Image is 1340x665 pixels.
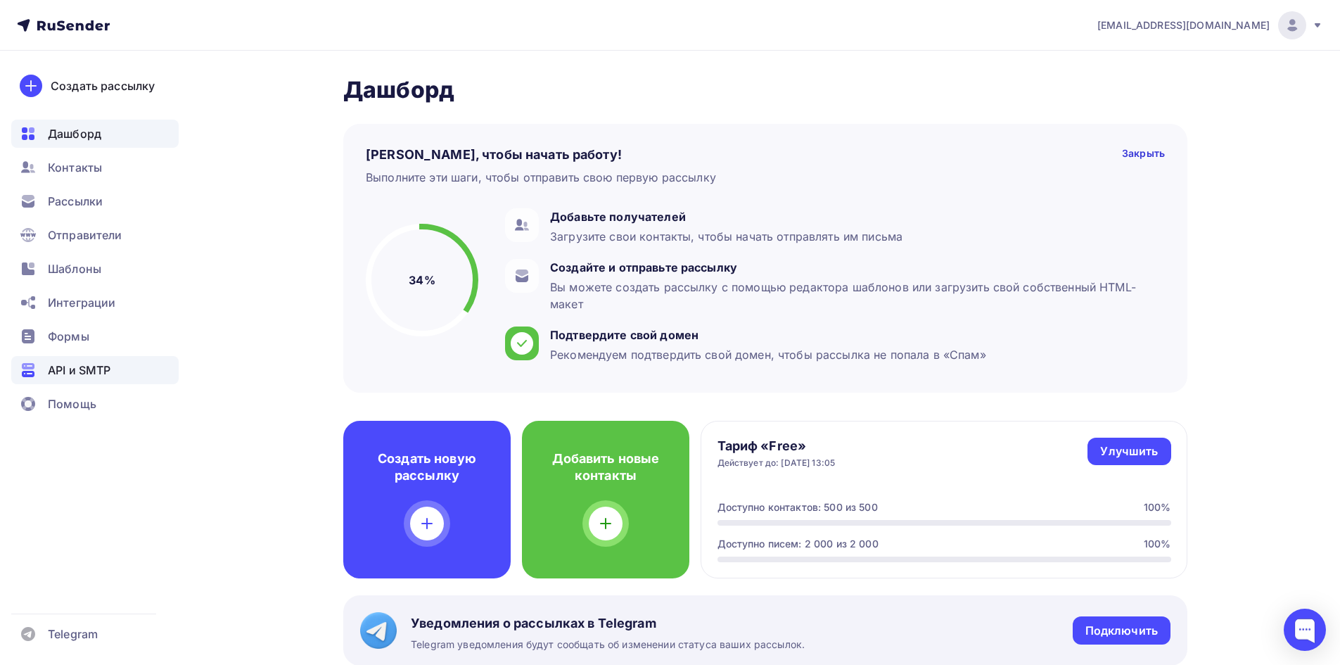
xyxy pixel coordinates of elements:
[11,120,179,148] a: Дашборд
[550,259,1158,276] div: Создайте и отправьте рассылку
[411,638,805,652] span: Telegram уведомления будут сообщать об изменении статуса ваших рассылок.
[1144,500,1171,514] div: 100%
[48,626,98,642] span: Telegram
[343,76,1187,104] h2: Дашборд
[48,125,101,142] span: Дашборд
[544,450,667,484] h4: Добавить новые контакты
[11,187,179,215] a: Рассылки
[1097,11,1323,39] a: [EMAIL_ADDRESS][DOMAIN_NAME]
[11,153,179,182] a: Контакты
[411,615,805,632] span: Уведомления о рассылках в Telegram
[48,159,102,176] span: Контакты
[48,362,110,379] span: API и SMTP
[550,346,986,363] div: Рекомендуем подтвердить свой домен, чтобы рассылка не попала в «Спам»
[550,279,1158,312] div: Вы можете создать рассылку с помощью редактора шаблонов или загрузить свой собственный HTML-макет
[409,272,435,289] h5: 34%
[1085,623,1158,639] div: Подключить
[48,227,122,243] span: Отправители
[366,169,716,186] div: Выполните эти шаги, чтобы отправить свою первую рассылку
[1144,537,1171,551] div: 100%
[1100,443,1158,460] div: Улучшить
[11,322,179,350] a: Формы
[48,294,115,311] span: Интеграции
[11,221,179,249] a: Отправители
[48,328,89,345] span: Формы
[48,260,101,277] span: Шаблоны
[366,450,488,484] h4: Создать новую рассылку
[11,255,179,283] a: Шаблоны
[48,193,103,210] span: Рассылки
[550,327,986,343] div: Подтвердите свой домен
[717,537,879,551] div: Доступно писем: 2 000 из 2 000
[1097,18,1270,32] span: [EMAIL_ADDRESS][DOMAIN_NAME]
[717,457,836,469] div: Действует до: [DATE] 13:05
[550,228,902,245] div: Загрузите свои контакты, чтобы начать отправлять им письма
[51,77,155,94] div: Создать рассылку
[550,208,902,225] div: Добавьте получателей
[48,395,96,412] span: Помощь
[1122,146,1165,163] div: Закрыть
[717,500,878,514] div: Доступно контактов: 500 из 500
[366,146,622,163] h4: [PERSON_NAME], чтобы начать работу!
[717,438,836,455] h4: Тариф «Free»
